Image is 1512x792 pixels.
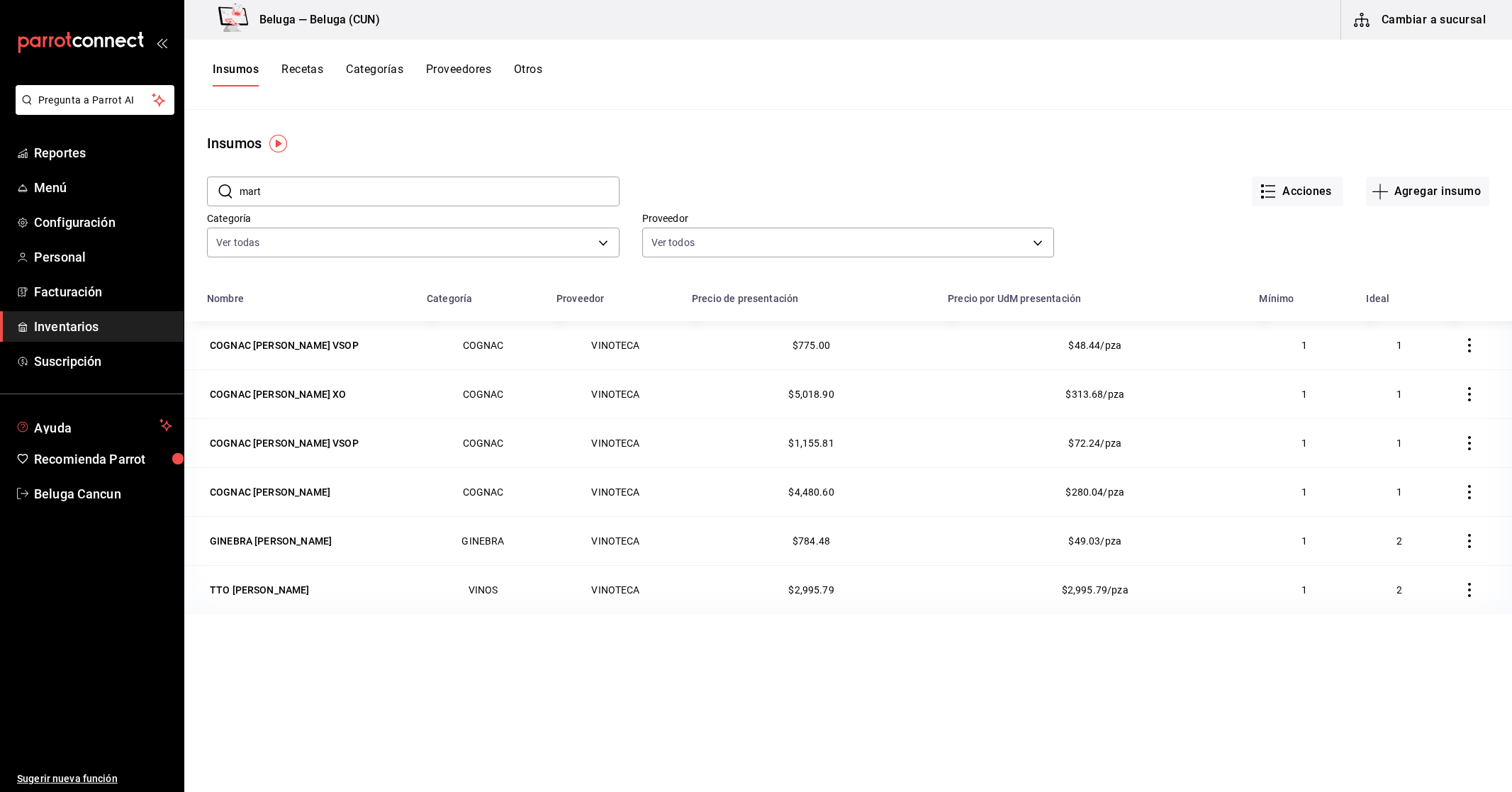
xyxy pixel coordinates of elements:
span: $4,480.60 [788,486,834,498]
button: Pregunta a Parrot AI [16,85,174,115]
span: $2,995.79 [788,584,834,596]
a: Pregunta a Parrot AI [10,103,174,118]
img: Tooltip marker [269,135,287,152]
span: $775.00 [793,340,830,351]
td: VINOTECA [548,467,683,516]
span: 1 [1301,340,1307,351]
button: Proveedores [426,62,491,87]
span: $49.03/pza [1068,535,1121,547]
h3: Beluga — Beluga (CUN) [248,11,380,28]
span: Recomienda Parrot [34,450,172,469]
div: navigation tabs [213,62,542,87]
span: Pregunta a Parrot AI [38,93,152,108]
td: VINOTECA [548,369,683,418]
button: Categorías [346,62,403,87]
span: Inventarios [34,317,172,336]
span: 2 [1396,584,1402,596]
span: Suscripción [34,352,172,371]
div: COGNAC [PERSON_NAME] VSOP [210,338,359,352]
span: $784.48 [793,535,830,547]
td: VINOTECA [548,418,683,467]
span: Configuración [34,213,172,232]
span: Reportes [34,143,172,162]
td: VINOTECA [548,516,683,565]
span: $280.04/pza [1065,486,1124,498]
td: GINEBRA [418,516,548,565]
input: Buscar ID o nombre de insumo [240,177,620,206]
span: $2,995.79/pza [1062,584,1129,596]
div: COGNAC [PERSON_NAME] XO [210,387,346,401]
span: 1 [1301,389,1307,400]
td: COGNAC [418,321,548,369]
span: $1,155.81 [788,437,834,449]
button: Recetas [281,62,323,87]
span: $72.24/pza [1068,437,1121,449]
td: VINOS [418,565,548,614]
span: Menú [34,178,172,197]
div: COGNAC [PERSON_NAME] [210,485,330,499]
span: $48.44/pza [1068,340,1121,351]
button: Agregar insumo [1366,177,1489,206]
span: Sugerir nueva función [17,771,172,786]
span: Personal [34,247,172,267]
button: Otros [514,62,542,87]
div: Categoría [427,293,472,304]
label: Proveedor [642,213,1055,223]
span: $5,018.90 [788,389,834,400]
span: Facturación [34,282,172,301]
div: TTO [PERSON_NAME] [210,583,310,597]
span: 1 [1301,437,1307,449]
div: GINEBRA [PERSON_NAME] [210,534,332,548]
div: Precio por UdM presentación [948,293,1081,304]
span: Ver todos [651,235,695,250]
span: 1 [1301,535,1307,547]
div: Precio de presentación [692,293,798,304]
td: COGNAC [418,467,548,516]
td: COGNAC [418,418,548,467]
div: Mínimo [1259,293,1294,304]
div: COGNAC [PERSON_NAME] VSOP [210,436,359,450]
td: VINOTECA [548,565,683,614]
div: Nombre [207,293,244,304]
div: Insumos [207,133,262,154]
button: open_drawer_menu [156,37,167,48]
div: Ideal [1366,293,1389,304]
span: $313.68/pza [1065,389,1124,400]
button: Insumos [213,62,259,87]
span: 1 [1396,437,1402,449]
span: 1 [1396,486,1402,498]
span: 2 [1396,535,1402,547]
span: Ayuda [34,417,154,434]
span: Beluga Cancun [34,484,172,503]
span: 1 [1301,486,1307,498]
label: Categoría [207,213,620,223]
span: 1 [1301,584,1307,596]
td: COGNAC [418,369,548,418]
span: Ver todas [216,235,259,250]
div: Proveedor [556,293,604,304]
span: 1 [1396,340,1402,351]
button: Acciones [1252,177,1343,206]
span: 1 [1396,389,1402,400]
td: VINOTECA [548,321,683,369]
